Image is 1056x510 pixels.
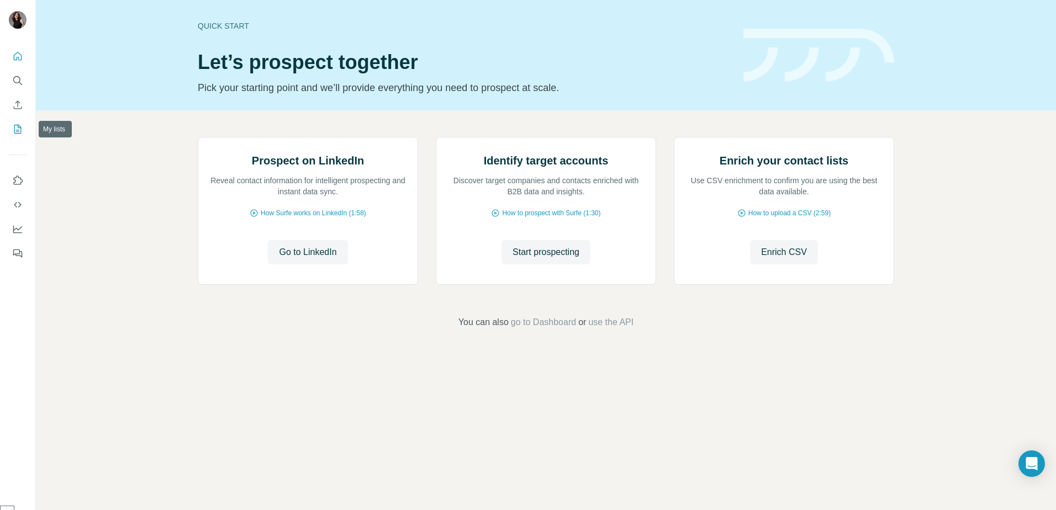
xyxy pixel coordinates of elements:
[447,175,645,197] p: Discover target companies and contacts enriched with B2B data and insights.
[9,119,27,139] button: My lists
[9,71,27,91] button: Search
[9,46,27,66] button: Quick start
[511,316,576,329] button: go to Dashboard
[268,240,347,264] button: Go to LinkedIn
[9,243,27,263] button: Feedback
[9,219,27,239] button: Dashboard
[458,316,509,329] span: You can also
[261,208,366,218] span: How Surfe works on LinkedIn (1:58)
[743,29,894,82] img: banner
[685,175,883,197] p: Use CSV enrichment to confirm you are using the best data available.
[748,208,831,218] span: How to upload a CSV (2:59)
[198,20,730,31] div: Quick start
[720,153,848,168] h2: Enrich your contact lists
[1018,450,1045,477] div: Open Intercom Messenger
[588,316,633,329] button: use the API
[501,240,590,264] button: Start prospecting
[279,246,336,259] span: Go to LinkedIn
[252,153,364,168] h2: Prospect on LinkedIn
[9,195,27,215] button: Use Surfe API
[484,153,609,168] h2: Identify target accounts
[513,246,579,259] span: Start prospecting
[198,80,730,95] p: Pick your starting point and we’ll provide everything you need to prospect at scale.
[9,171,27,190] button: Use Surfe on LinkedIn
[198,51,730,73] h1: Let’s prospect together
[750,240,818,264] button: Enrich CSV
[9,95,27,115] button: Enrich CSV
[502,208,600,218] span: How to prospect with Surfe (1:30)
[9,11,27,29] img: Avatar
[578,316,586,329] span: or
[209,175,406,197] p: Reveal contact information for intelligent prospecting and instant data sync.
[761,246,807,259] span: Enrich CSV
